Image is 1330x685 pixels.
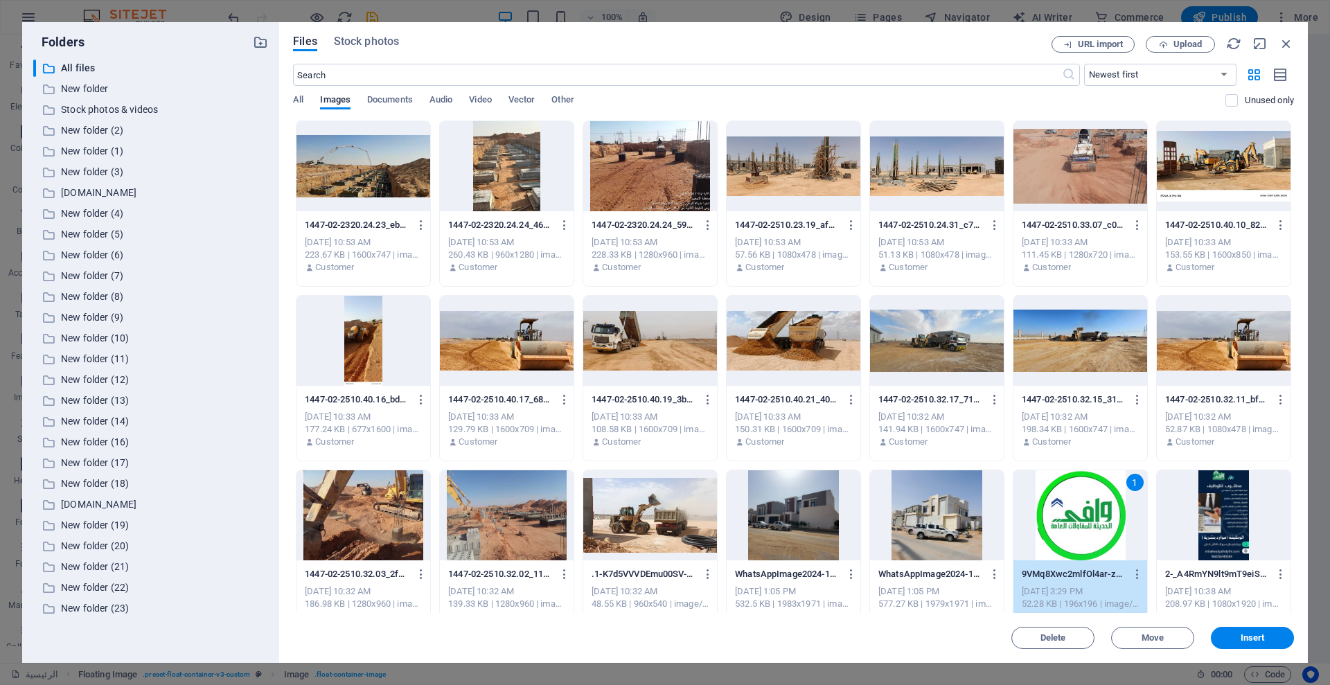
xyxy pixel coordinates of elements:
[33,454,268,472] div: New folder (17)
[448,236,565,249] div: [DATE] 10:53 AM
[305,219,409,231] p: 1447-02-2320.24.23_eb9748ee-WlZbqm9nLEHlYRLsNpv4eQ.jpg
[448,568,552,580] p: 1447-02-2510.32.02_11f675e2-YCH_CRdCqapIePkU4Kemdg.jpg
[448,411,565,423] div: [DATE] 10:33 AM
[1165,393,1269,406] p: 1447-02-2510.32.11_bf03328b-73cvFkr4JjtpUShcb8oXnQ.jpg
[61,580,242,596] p: New folder (22)
[33,496,268,513] div: [DOMAIN_NAME]
[33,371,268,389] div: New folder (12)
[1165,423,1282,436] div: 52.87 KB | 1080x478 | image/jpeg
[305,423,422,436] div: 177.24 KB | 677x1600 | image/jpeg
[551,91,574,111] span: Other
[33,80,268,98] div: New folder
[33,288,268,305] div: New folder (8)
[448,249,565,261] div: 260.43 KB | 960x1280 | image/jpeg
[61,559,242,575] p: New folder (21)
[1078,40,1123,48] span: URL import
[61,206,242,222] p: New folder (4)
[33,247,268,264] div: New folder (6)
[293,64,1061,86] input: Search
[1279,36,1294,51] i: Close
[1252,36,1268,51] i: Minimize
[1032,610,1071,623] p: Customer
[1032,261,1071,274] p: Customer
[33,558,268,576] div: New folder (21)
[878,219,982,231] p: 1447-02-2510.24.31_c75456de-Tr6tdis9xkXoolgqrW3JEg.jpg
[61,185,242,201] p: [DOMAIN_NAME]
[469,91,491,111] span: Video
[602,610,641,623] p: Customer
[61,517,242,533] p: New folder (19)
[745,436,784,448] p: Customer
[448,598,565,610] div: 139.33 KB | 1280x960 | image/jpeg
[305,249,422,261] div: 223.67 KB | 1600x747 | image/jpeg
[293,33,317,50] span: Files
[61,102,242,118] p: Stock photos & videos
[334,33,399,50] span: Stock photos
[878,585,995,598] div: [DATE] 1:05 PM
[459,261,497,274] p: Customer
[33,537,268,555] div: New folder (20)
[1245,94,1294,107] p: Displays only files that are not in use on the website. Files added during this session can still...
[1165,598,1282,610] div: 208.97 KB | 1080x1920 | image/jpeg
[1052,36,1135,53] button: URL import
[592,423,709,436] div: 108.58 KB | 1600x709 | image/jpeg
[253,35,268,50] i: Create new folder
[305,598,422,610] div: 186.98 KB | 1280x960 | image/jpeg
[61,164,242,180] p: New folder (3)
[1022,423,1139,436] div: 198.34 KB | 1600x747 | image/jpeg
[33,600,268,617] div: New folder (23)
[878,236,995,249] div: [DATE] 10:53 AM
[448,393,552,406] p: 1447-02-2510.40.17_68aab5c0-xCaUbxQxuHfNPQg7FOKH6g.jpg
[1022,249,1139,261] div: 111.45 KB | 1280x720 | image/jpeg
[33,330,268,347] div: New folder (10)
[592,249,709,261] div: 228.33 KB | 1280x960 | image/jpeg
[889,261,928,274] p: Customer
[1226,36,1241,51] i: Reload
[1241,634,1265,642] span: Insert
[33,413,268,430] div: New folder (14)
[878,423,995,436] div: 141.94 KB | 1600x747 | image/jpeg
[735,568,839,580] p: WhatsAppImage2024-11-30at13.25.40_f31ebecc-Kkg7ja_JQ5VOz8xWAxUy6w.jpg
[33,122,268,139] div: New folder (2)
[735,598,852,610] div: 532.5 KB | 1983x1971 | image/jpeg
[1022,598,1139,610] div: 52.28 KB | 196x196 | image/png
[61,434,242,450] p: New folder (16)
[1176,610,1214,623] p: Customer
[33,309,268,326] div: New folder (9)
[448,219,552,231] p: 1447-02-2320.24.24_465d547c-9OeBSGwwJmy8zHeHDa8qCw.jpg
[33,475,268,492] div: New folder (18)
[459,610,497,623] p: Customer
[61,123,242,139] p: New folder (2)
[1022,393,1126,406] p: 1447-02-2510.32.15_318dae02-lsjrY-UoEKlmMFUir4Arug.jpg
[33,392,268,409] div: New folder (13)
[61,538,242,554] p: New folder (20)
[1165,249,1282,261] div: 153.55 KB | 1600x850 | image/jpeg
[1142,634,1164,642] span: Move
[61,143,242,159] p: New folder (1)
[735,249,852,261] div: 57.56 KB | 1080x478 | image/jpeg
[1022,219,1126,231] p: 1447-02-2510.33.07_c0fb86d1-b7x2nEpnlZfVjZr7tSgkGQ.jpg
[1022,585,1139,598] div: [DATE] 3:29 PM
[61,476,242,492] p: New folder (18)
[1176,436,1214,448] p: Customer
[745,261,784,274] p: Customer
[592,598,709,610] div: 48.55 KB | 960x540 | image/jpeg
[1173,40,1202,48] span: Upload
[1211,627,1294,649] button: Insert
[33,163,268,181] div: New folder (3)
[878,598,995,610] div: 577.27 KB | 1979x1971 | image/jpeg
[61,330,242,346] p: New folder (10)
[315,610,354,623] p: Customer
[592,393,695,406] p: 1447-02-2510.40.19_3b042287-Jf403kjXJx-jjbk6E_Zlgg.jpg
[61,310,242,326] p: New folder (9)
[602,436,641,448] p: Customer
[61,372,242,388] p: New folder (12)
[735,585,852,598] div: [DATE] 1:05 PM
[61,226,242,242] p: New folder (5)
[878,249,995,261] div: 51.13 KB | 1080x478 | image/jpeg
[1165,585,1282,598] div: [DATE] 10:38 AM
[61,289,242,305] p: New folder (8)
[448,585,565,598] div: [DATE] 10:32 AM
[61,81,242,97] p: New folder
[61,268,242,284] p: New folder (7)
